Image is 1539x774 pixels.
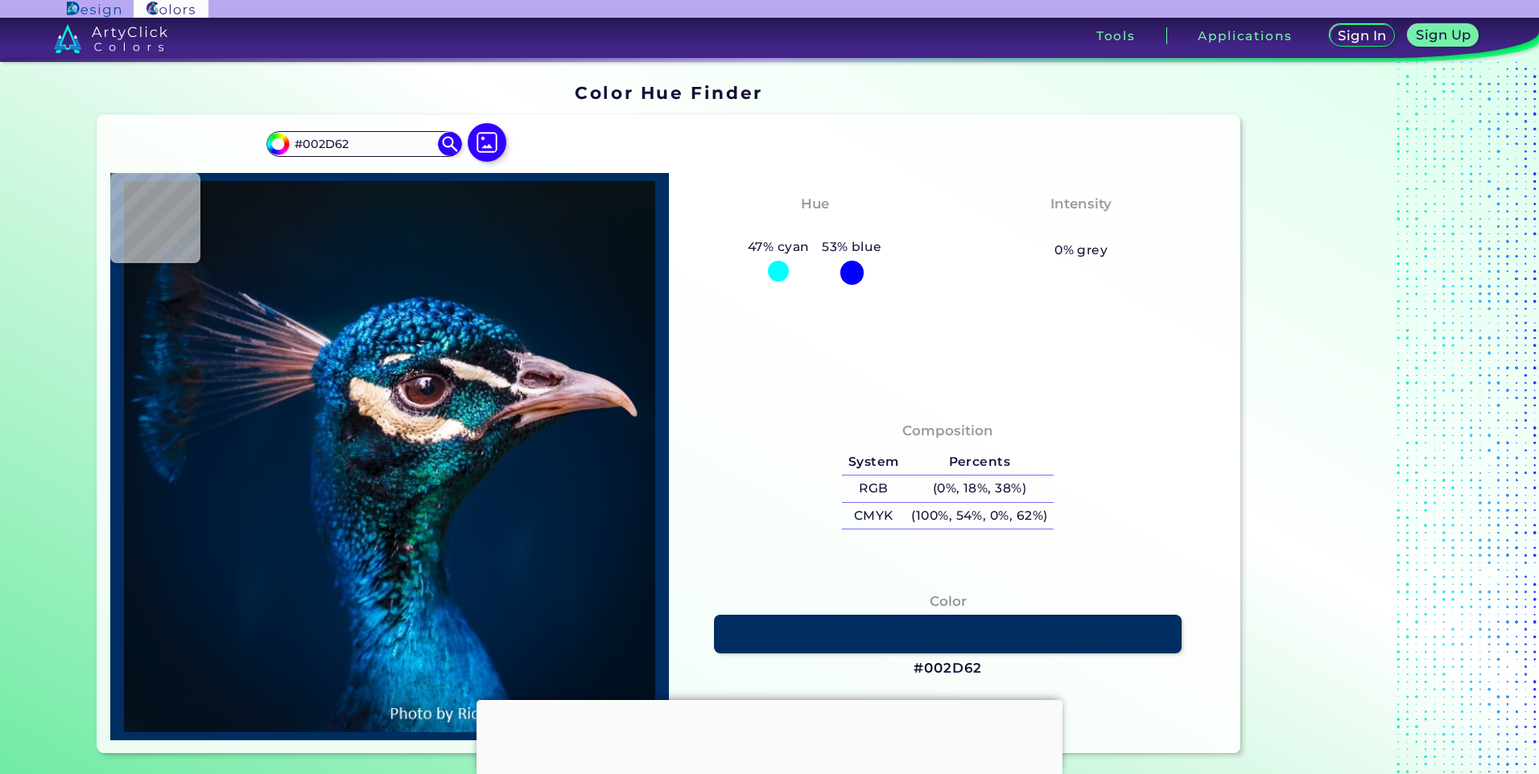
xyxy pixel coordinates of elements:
[914,659,982,678] h3: #002D62
[1407,24,1480,47] a: Sign Up
[1096,30,1136,42] h3: Tools
[1046,218,1116,237] h3: Vibrant
[842,503,905,529] h5: CMYK
[1198,30,1292,42] h3: Applications
[118,181,661,732] img: img_pavlin.jpg
[801,192,829,216] h4: Hue
[575,80,762,105] h1: Color Hue Finder
[741,237,815,257] h5: 47% cyan
[477,700,1062,772] iframe: Advertisement
[468,123,506,162] img: icon picture
[906,449,1054,476] h5: Percents
[67,2,121,17] img: ArtyClick Design logo
[438,132,462,156] img: icon search
[906,503,1054,529] h5: (100%, 54%, 0%, 62%)
[815,237,888,257] h5: 53% blue
[54,24,167,53] img: logo_artyclick_colors_white.svg
[1050,192,1112,216] h4: Intensity
[289,133,439,154] input: type color..
[930,590,967,613] h4: Color
[1054,240,1108,261] h5: 0% grey
[1415,28,1472,42] h5: Sign Up
[769,218,860,237] h3: Cyan-Blue
[1247,77,1448,760] iframe: Advertisement
[1337,29,1388,43] h5: Sign In
[1328,24,1397,47] a: Sign In
[902,419,993,443] h4: Composition
[906,476,1054,502] h5: (0%, 18%, 38%)
[842,476,905,502] h5: RGB
[842,449,905,476] h5: System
